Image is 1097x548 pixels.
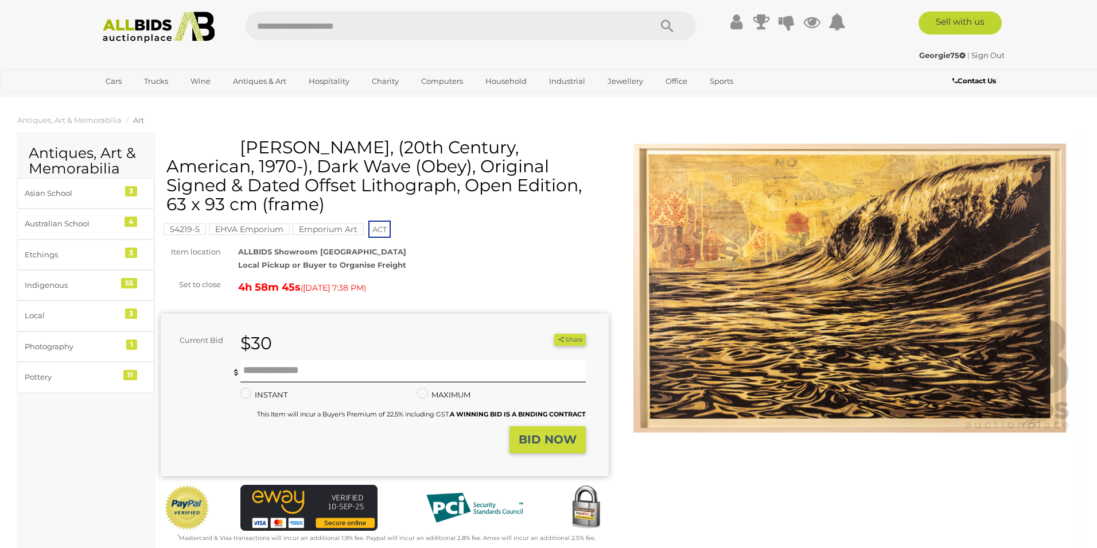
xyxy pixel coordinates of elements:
[967,51,970,60] span: |
[123,370,137,380] div: 11
[368,221,391,238] span: ACT
[17,240,154,270] a: Etchings 3
[293,223,364,235] mark: Emporium Art
[450,410,586,418] b: A WINNING BID IS A BINDING CONTRACT
[25,340,119,353] div: Photography
[98,72,129,91] a: Cars
[541,334,553,346] li: Watch this item
[17,300,154,331] a: Local 3
[600,72,651,91] a: Jewellery
[166,138,606,214] h1: [PERSON_NAME], (20th Century, American, 1970-), Dark Wave (Obey), Original Signed & Dated Offset ...
[626,144,1074,433] img: Shepard Fairey, (20th Century, American, 1970-), Dark Wave (Obey), Original Signed & Dated Offset...
[478,72,534,91] a: Household
[702,72,741,91] a: Sports
[177,534,596,542] small: Mastercard & Visa transactions will incur an additional 1.9% fee. Paypal will incur an additional...
[125,308,137,319] div: 3
[225,72,294,91] a: Antiques & Art
[417,388,470,402] label: MAXIMUM
[554,334,586,346] button: Share
[25,217,119,230] div: Australian School
[137,72,176,91] a: Trucks
[240,333,272,354] strong: $30
[29,145,143,177] h2: Antiques, Art & Memorabilia
[133,115,144,125] a: Art
[125,186,137,196] div: 3
[164,485,211,531] img: Official PayPal Seal
[519,433,577,446] strong: BID NOW
[639,11,696,40] button: Search
[417,485,532,531] img: PCI DSS compliant
[25,371,119,384] div: Pottery
[364,72,406,91] a: Charity
[164,223,206,235] mark: 54219-5
[952,76,996,85] b: Contact Us
[303,283,364,293] span: [DATE] 7:38 PM
[161,334,232,347] div: Current Bid
[126,339,137,350] div: 1
[919,51,967,60] a: Georgie75
[121,278,137,288] div: 55
[240,485,378,531] img: eWAY Payment Gateway
[257,410,586,418] small: This Item will incur a Buyer's Premium of 22.5% including GST.
[563,485,609,531] img: Secured by Rapid SSL
[658,72,695,91] a: Office
[164,225,206,234] a: 54219-5
[414,72,470,91] a: Computers
[125,217,137,227] div: 4
[542,72,593,91] a: Industrial
[25,248,119,261] div: Etchings
[301,283,366,292] span: ( )
[238,247,406,256] strong: ALLBIDS Showroom [GEOGRAPHIC_DATA]
[509,426,586,453] button: BID NOW
[25,279,119,292] div: Indigenous
[209,225,290,234] a: EHVA Emporium
[17,209,154,239] a: Australian School 4
[919,51,966,60] strong: Georgie75
[919,11,1002,34] a: Sell with us
[96,11,221,43] img: Allbids.com.au
[952,75,999,87] a: Contact Us
[293,225,364,234] a: Emporium Art
[17,331,154,362] a: Photography 1
[238,281,301,294] strong: 4h 58m 45s
[98,91,194,110] a: [GEOGRAPHIC_DATA]
[971,51,1005,60] a: Sign Out
[240,388,287,402] label: INSTANT
[301,72,357,91] a: Hospitality
[238,260,406,269] strong: Local Pickup or Buyer to Organise Freight
[25,309,119,322] div: Local
[183,72,218,91] a: Wine
[152,245,229,258] div: Item location
[152,278,229,291] div: Set to close
[25,187,119,200] div: Asian School
[125,248,137,258] div: 3
[17,270,154,300] a: Indigenous 55
[17,178,154,209] a: Asian School 3
[17,362,154,392] a: Pottery 11
[209,223,290,235] mark: EHVA Emporium
[17,115,122,125] a: Antiques, Art & Memorabilia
